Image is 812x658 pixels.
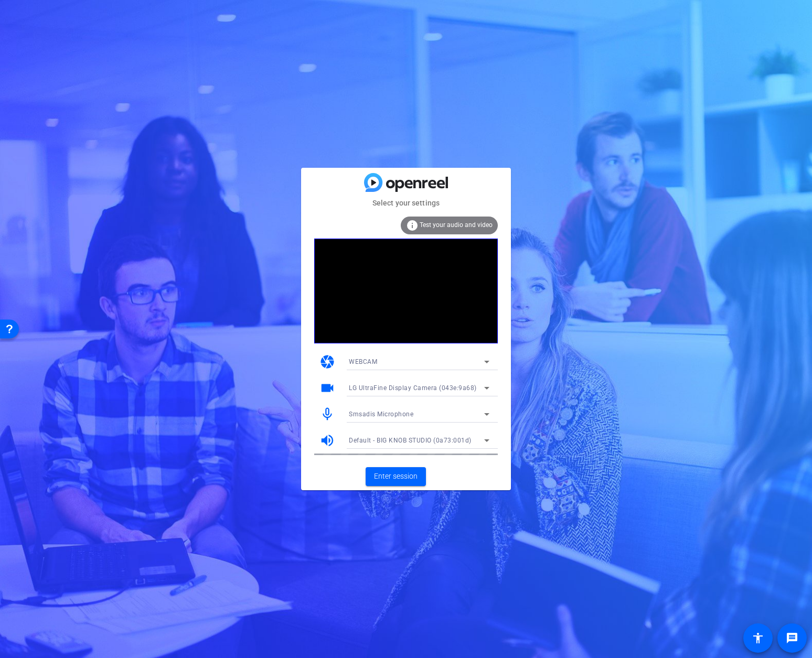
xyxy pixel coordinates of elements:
[366,467,426,486] button: Enter session
[349,411,413,418] span: Smsadis Microphone
[406,219,419,232] mat-icon: info
[364,173,448,191] img: blue-gradient.svg
[301,197,511,209] mat-card-subtitle: Select your settings
[319,433,335,448] mat-icon: volume_up
[319,406,335,422] mat-icon: mic_none
[349,384,477,392] span: LG UltraFine Display Camera (043e:9a68)
[319,354,335,370] mat-icon: camera
[349,358,377,365] span: WEBCAM
[319,380,335,396] mat-icon: videocam
[786,632,798,644] mat-icon: message
[752,632,764,644] mat-icon: accessibility
[349,437,472,444] span: Default - BIG KNOB STUDIO (0a73:001d)
[420,221,493,229] span: Test your audio and video
[374,471,418,482] span: Enter session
